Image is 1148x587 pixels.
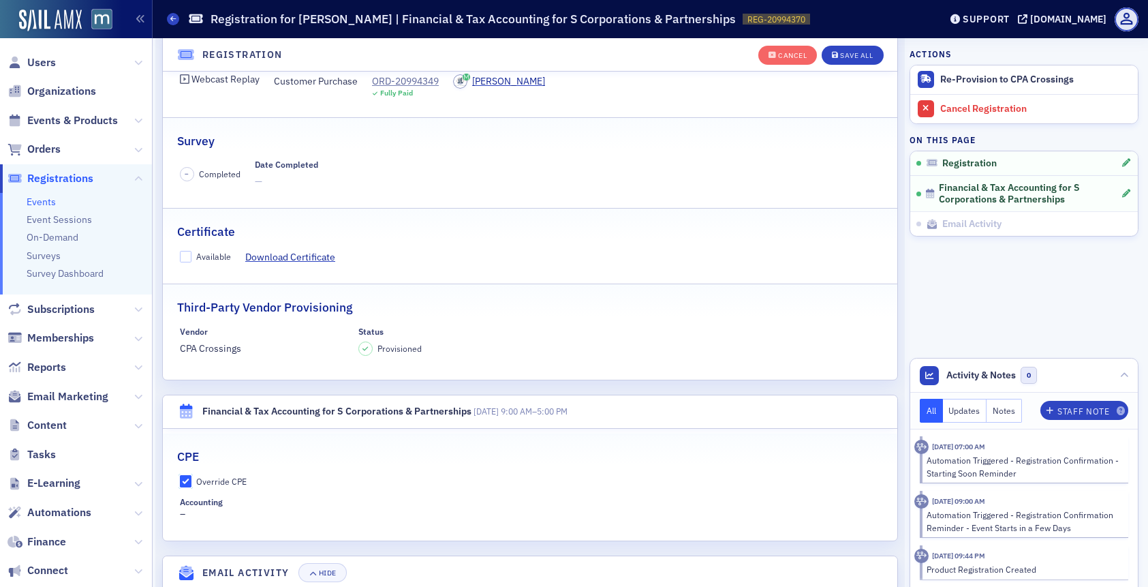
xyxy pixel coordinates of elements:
div: Override CPE [196,476,247,487]
span: – [474,406,568,417]
input: Override CPE [180,475,192,487]
span: CPA Crossings [180,342,344,356]
a: Surveys [27,250,61,262]
time: 9:00 AM [501,406,532,417]
span: Events & Products [27,113,118,128]
a: Subscriptions [7,302,95,317]
span: Customer Purchase [274,74,358,89]
span: Profile [1115,7,1138,31]
a: Content [7,418,67,433]
a: E-Learning [7,476,80,491]
span: Reports [27,360,66,375]
div: Fully Paid [380,89,413,97]
div: Activity [914,494,929,509]
span: Provisioned [377,343,422,354]
button: Re-Provision to CPA Crossings [910,65,1138,94]
span: Automations [27,505,91,520]
span: E-Learning [27,476,80,491]
a: Download Certificate [245,250,345,265]
div: ORD-20994349 [372,74,439,89]
span: Tasks [27,447,56,462]
span: Finance [27,535,66,550]
button: Hide [298,563,346,582]
div: Cancel Registration [940,103,1131,115]
span: Subscriptions [27,302,95,317]
a: Registrations [7,171,93,186]
a: Events & Products [7,113,118,128]
h2: Certificate [177,223,235,241]
span: Registrations [27,171,93,186]
a: Event Sessions [27,213,92,226]
a: Automations [7,505,91,520]
a: Reports [7,360,66,375]
span: REG-20994370 [747,14,805,25]
span: Users [27,55,56,70]
div: Support [963,13,1010,25]
button: Notes [987,399,1022,423]
span: Financial & Tax Accounting for S Corporations & Partnerships [939,182,1120,206]
a: [PERSON_NAME] [453,74,545,89]
h2: CPE [177,448,199,466]
a: View Homepage [82,9,112,32]
div: Accounting [180,497,223,507]
div: Vendor [180,327,208,337]
h4: Registration [202,48,283,62]
h4: Actions [910,48,952,60]
span: Completed [199,168,241,180]
div: Available [196,251,231,262]
time: 6/29/2025 09:44 PM [932,551,985,560]
input: Available [180,251,192,263]
div: Date Completed [255,160,318,170]
div: Re-Provision to CPA Crossings [940,74,1131,86]
a: On-Demand [27,231,78,243]
button: Cancel [758,46,817,65]
a: Email Marketing [7,389,108,404]
button: Staff Note [1040,401,1128,420]
div: Activity [914,549,929,563]
div: [PERSON_NAME] [472,74,545,89]
span: – [185,169,189,179]
span: Content [27,418,67,433]
a: Survey Dashboard [27,267,104,280]
span: 0 [1021,367,1038,384]
button: [DOMAIN_NAME] [1018,14,1111,24]
div: Automation Triggered - Registration Confirmation Reminder - Event Starts in a Few Days [927,509,1119,534]
a: Orders [7,142,61,157]
h2: Third-Party Vendor Provisioning [177,299,352,316]
span: Activity & Notes [946,368,1016,382]
h4: Email Activity [202,566,290,580]
span: Orders [27,142,61,157]
a: Memberships [7,331,94,346]
button: Updates [943,399,987,423]
span: Memberships [27,331,94,346]
div: Staff Note [1057,408,1109,415]
a: Events [27,196,56,208]
span: Email Activity [942,218,1002,230]
span: [DATE] [474,406,499,417]
img: SailAMX [91,9,112,30]
span: Registration [942,157,997,170]
div: – [180,497,344,522]
button: Save All [822,46,883,65]
span: Organizations [27,84,96,99]
a: Organizations [7,84,96,99]
div: [DOMAIN_NAME] [1030,13,1106,25]
div: Activity [914,440,929,454]
div: Status [358,327,384,337]
div: Hide [319,569,337,577]
a: Tasks [7,447,56,462]
div: Cancel [778,52,807,59]
span: Email Marketing [27,389,108,404]
a: Finance [7,535,66,550]
h2: Survey [177,132,215,150]
time: 7/2/2025 07:00 AM [932,442,985,451]
div: Save All [840,52,873,59]
a: SailAMX [19,10,82,31]
div: Product Registration Created [927,563,1119,575]
time: 5:00 PM [537,406,568,417]
a: Users [7,55,56,70]
a: Cancel Registration [910,94,1138,123]
div: Webcast Replay [191,76,260,83]
div: Automation Triggered - Registration Confirmation - Starting Soon Reminder [927,454,1119,479]
div: Financial & Tax Accounting for S Corporations & Partnerships [202,404,471,419]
